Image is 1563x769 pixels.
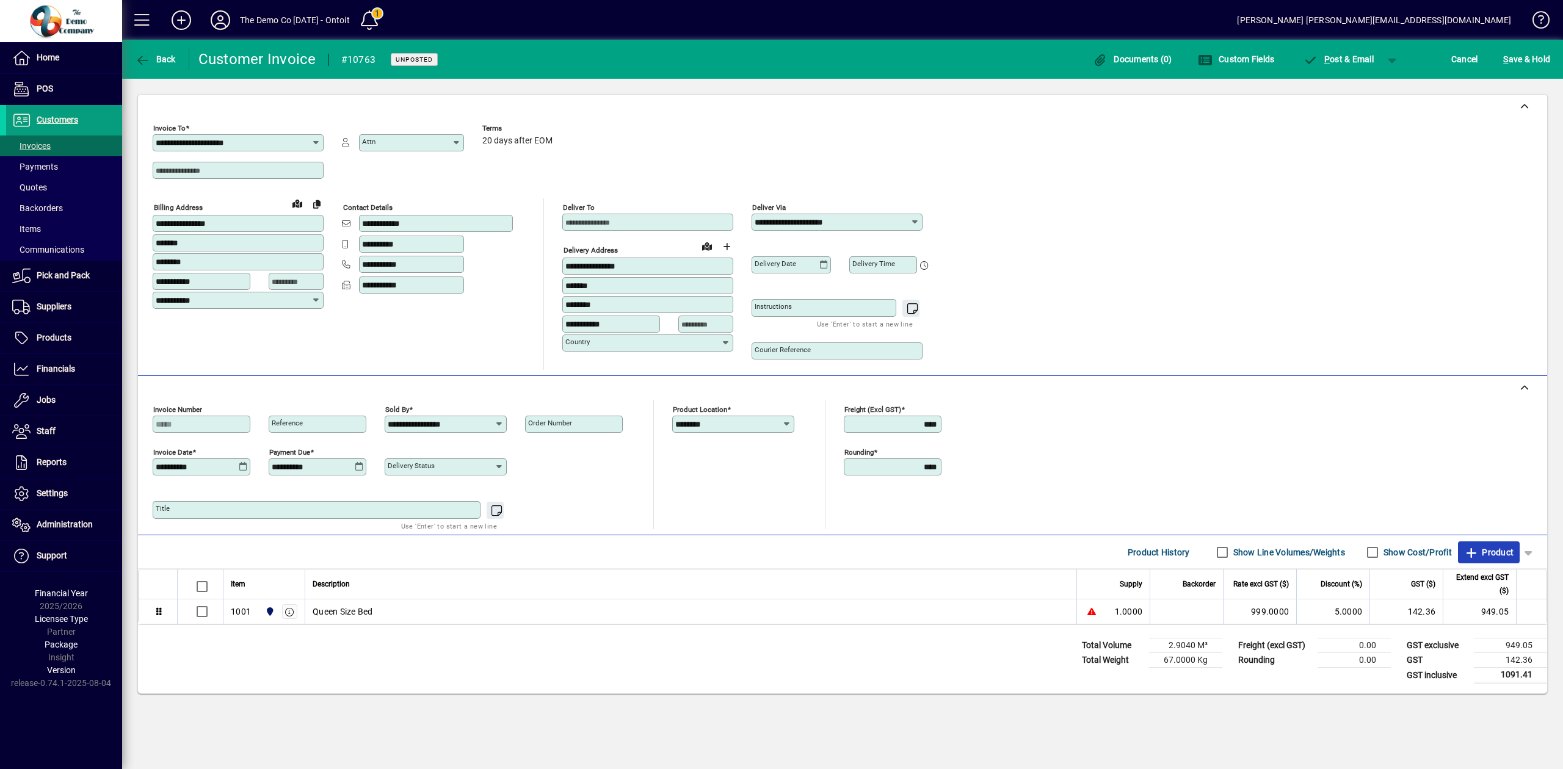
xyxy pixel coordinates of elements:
[162,9,201,31] button: Add
[12,224,41,234] span: Items
[1448,48,1481,70] button: Cancel
[1093,54,1172,64] span: Documents (0)
[401,519,497,533] mat-hint: Use 'Enter' to start a new line
[388,461,435,470] mat-label: Delivery status
[1458,541,1520,563] button: Product
[717,237,736,256] button: Choose address
[1523,2,1548,42] a: Knowledge Base
[1123,541,1195,563] button: Product History
[1401,653,1474,668] td: GST
[6,292,122,322] a: Suppliers
[1231,605,1289,618] div: 999.0000
[362,137,375,146] mat-label: Attn
[844,448,874,457] mat-label: Rounding
[482,125,556,132] span: Terms
[1231,546,1345,558] label: Show Line Volumes/Weights
[396,56,433,63] span: Unposted
[313,605,373,618] span: Queen Size Bed
[153,448,192,457] mat-label: Invoice date
[6,261,122,291] a: Pick and Pack
[1120,577,1142,591] span: Supply
[12,203,63,213] span: Backorders
[1401,638,1474,653] td: GST exclusive
[37,115,78,125] span: Customers
[12,141,51,151] span: Invoices
[697,236,717,256] a: View on map
[6,478,122,509] a: Settings
[1149,638,1222,653] td: 2.9040 M³
[37,364,75,374] span: Financials
[1198,54,1275,64] span: Custom Fields
[45,640,78,649] span: Package
[1411,577,1435,591] span: GST ($)
[37,270,90,280] span: Pick and Pack
[817,317,913,331] mat-hint: Use 'Enter' to start a new line
[752,203,786,212] mat-label: Deliver via
[6,416,122,447] a: Staff
[262,605,276,618] span: Auckland
[6,385,122,416] a: Jobs
[6,74,122,104] a: POS
[1128,543,1190,562] span: Product History
[12,162,58,171] span: Payments
[1474,653,1547,668] td: 142.36
[1321,577,1362,591] span: Discount (%)
[37,426,56,436] span: Staff
[35,614,88,624] span: Licensee Type
[132,48,179,70] button: Back
[1297,48,1380,70] button: Post & Email
[6,198,122,218] a: Backorders
[37,395,56,405] span: Jobs
[307,194,327,214] button: Copy to Delivery address
[272,419,303,427] mat-label: Reference
[1443,599,1516,624] td: 949.05
[482,136,553,146] span: 20 days after EOM
[673,405,727,414] mat-label: Product location
[6,156,122,177] a: Payments
[6,541,122,571] a: Support
[1076,653,1149,668] td: Total Weight
[6,218,122,239] a: Items
[37,519,93,529] span: Administration
[6,43,122,73] a: Home
[565,338,590,346] mat-label: Country
[1324,54,1330,64] span: P
[1076,638,1149,653] td: Total Volume
[12,182,47,192] span: Quotes
[1232,653,1318,668] td: Rounding
[1401,668,1474,683] td: GST inclusive
[37,551,67,560] span: Support
[528,419,572,427] mat-label: Order number
[6,354,122,385] a: Financials
[1318,653,1391,668] td: 0.00
[1303,54,1374,64] span: ost & Email
[1464,543,1514,562] span: Product
[1500,48,1553,70] button: Save & Hold
[563,203,595,212] mat-label: Deliver To
[37,333,71,342] span: Products
[198,49,316,69] div: Customer Invoice
[6,135,122,156] a: Invoices
[153,124,186,132] mat-label: Invoice To
[37,52,59,62] span: Home
[1381,546,1452,558] label: Show Cost/Profit
[755,259,796,268] mat-label: Delivery date
[1503,54,1508,64] span: S
[313,577,350,591] span: Description
[6,447,122,478] a: Reports
[37,457,67,467] span: Reports
[755,345,811,354] mat-label: Courier Reference
[1451,571,1509,598] span: Extend excl GST ($)
[153,405,202,414] mat-label: Invoice number
[6,510,122,540] a: Administration
[1233,577,1289,591] span: Rate excl GST ($)
[12,245,84,255] span: Communications
[1369,599,1443,624] td: 142.36
[1090,48,1175,70] button: Documents (0)
[47,665,76,675] span: Version
[269,448,310,457] mat-label: Payment due
[1183,577,1216,591] span: Backorder
[1451,49,1478,69] span: Cancel
[852,259,895,268] mat-label: Delivery time
[122,48,189,70] app-page-header-button: Back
